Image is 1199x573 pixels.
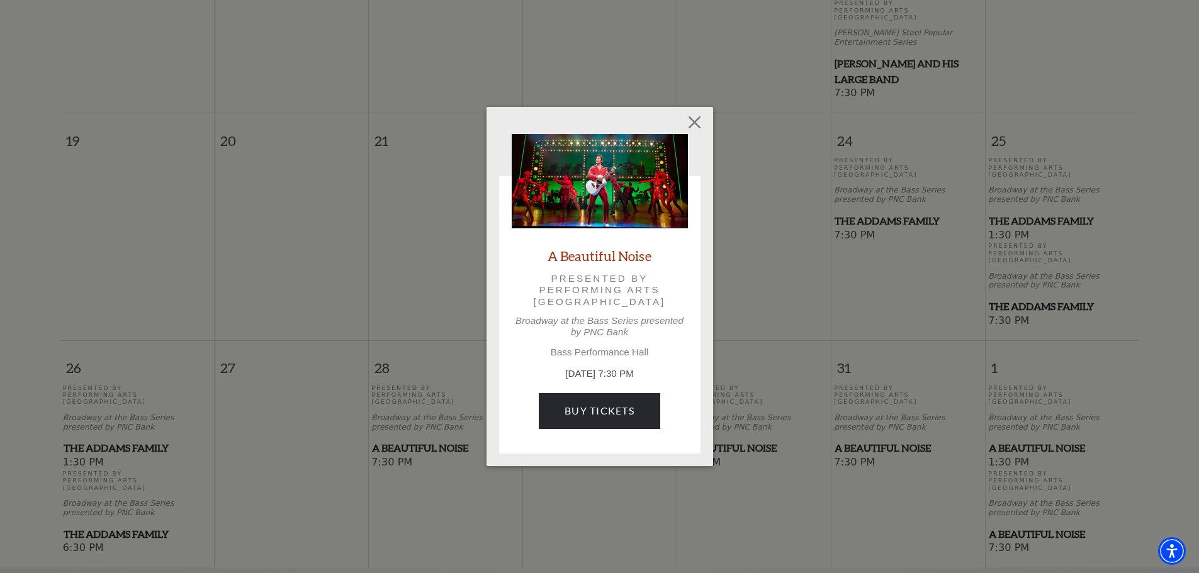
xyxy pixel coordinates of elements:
[1158,537,1186,565] div: Accessibility Menu
[682,111,706,135] button: Close
[512,367,688,381] p: [DATE] 7:30 PM
[529,273,670,308] p: Presented by Performing Arts [GEOGRAPHIC_DATA]
[539,393,660,428] a: Buy Tickets
[512,347,688,358] p: Bass Performance Hall
[512,134,688,228] img: A Beautiful Noise
[512,315,688,338] p: Broadway at the Bass Series presented by PNC Bank
[548,247,651,264] a: A Beautiful Noise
